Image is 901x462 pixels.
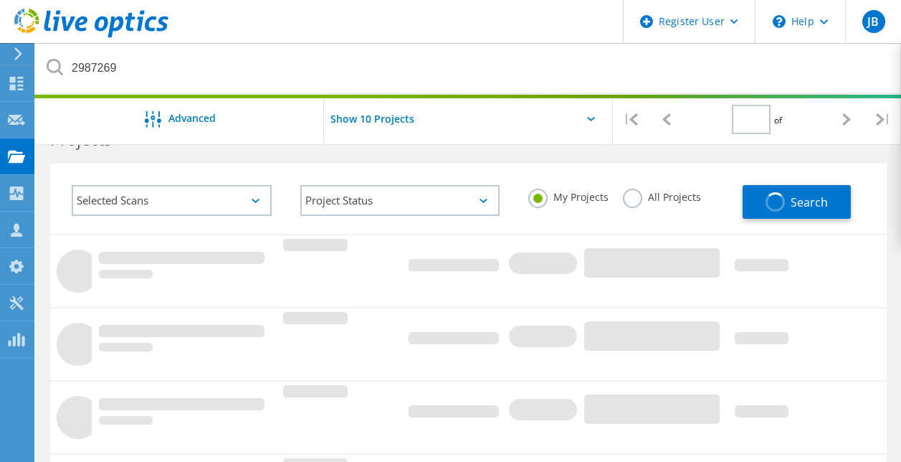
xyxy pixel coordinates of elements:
span: of [774,114,782,126]
svg: \n [773,15,786,28]
a: Live Optics Dashboard [14,30,168,40]
button: Search [743,185,851,219]
label: All Projects [623,189,701,202]
span: Advanced [168,113,216,123]
label: My Projects [528,189,609,202]
span: Search [791,194,828,210]
div: Selected Scans [72,185,272,216]
span: JB [867,16,879,27]
div: | [613,94,649,145]
div: | [865,94,901,145]
div: Project Status [300,185,500,216]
